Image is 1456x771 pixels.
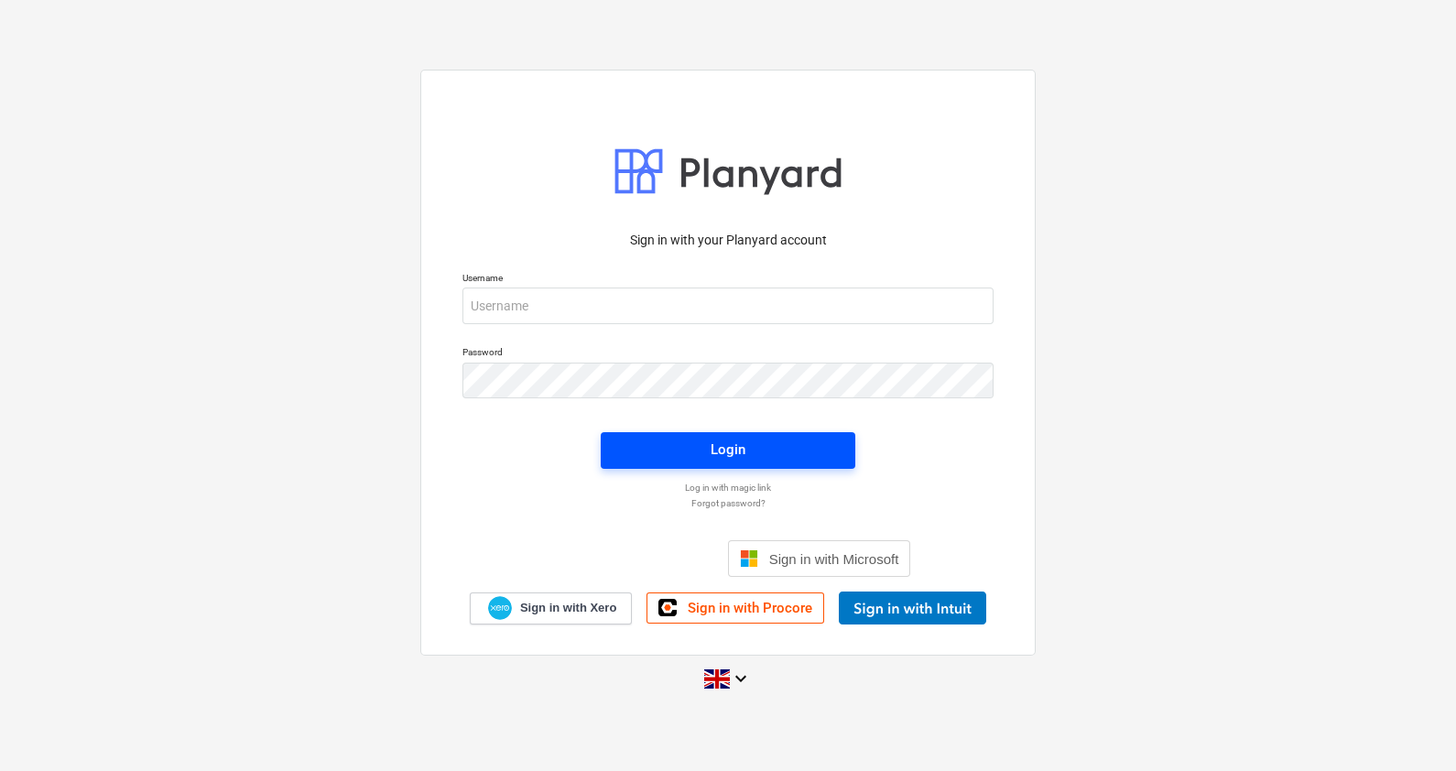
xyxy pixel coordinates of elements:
span: Sign in with Xero [520,600,616,616]
img: Xero logo [488,596,512,621]
p: Password [462,346,994,362]
p: Username [462,272,994,288]
i: keyboard_arrow_down [730,668,752,690]
span: Sign in with Microsoft [769,551,899,567]
img: Microsoft logo [740,549,758,568]
a: Log in with magic link [453,482,1003,494]
span: Sign in with Procore [688,600,812,616]
div: Login [711,438,745,462]
iframe: Chat Widget [1364,683,1456,771]
button: Login [601,432,855,469]
a: Sign in with Procore [647,592,824,624]
a: Forgot password? [453,497,1003,509]
input: Username [462,288,994,324]
a: Sign in with Xero [470,592,633,624]
p: Sign in with your Planyard account [462,231,994,250]
iframe: Sign in with Google Button [537,538,723,579]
